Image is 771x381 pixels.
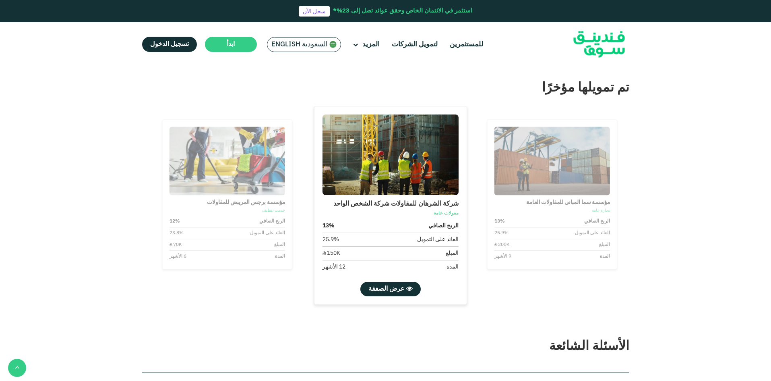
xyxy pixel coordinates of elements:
span: المزيد [362,41,380,48]
div: تجارة عامة [494,208,610,214]
div: العائد على التمويل [250,229,285,237]
div: ʢ 200K [494,241,509,248]
img: Logo [560,24,639,65]
div: 25.9% [322,235,339,244]
div: مقولات عامة [322,210,459,217]
a: سجل الآن [299,6,330,17]
div: ʢ 150K [322,249,340,258]
div: 23.8% [169,229,184,237]
a: تسجيل الدخول [142,37,197,52]
img: Business Image [494,127,610,195]
img: SA Flag [329,41,337,48]
div: المبلغ [274,241,285,248]
a: لتمويل الشركات [390,38,440,51]
div: ʢ 70K [169,241,182,248]
div: 12 الأشهر [322,263,345,271]
div: المدة [446,263,459,271]
div: مؤسسة سما المباني للمقاولات العامة [494,199,610,207]
strong: 13% [494,218,504,225]
div: شركة الشرهان للمقاولات شركة الشخص الواحد [322,199,459,209]
strong: الربح الصافي [259,218,285,225]
div: المبلغ [446,249,459,258]
div: المبلغ [599,241,610,248]
div: 6 الأشهر [169,253,186,260]
img: Business Image [322,115,459,195]
div: المدة [599,253,610,260]
div: 9 الأشهر [494,253,511,260]
strong: 13% [322,222,335,230]
a: للمستثمرين [448,38,485,51]
strong: الربح الصافي [428,222,459,230]
span: عرض الصفقة [368,286,405,292]
div: خدمت تنظيف [169,208,285,214]
img: Business Image [169,127,285,195]
div: استثمر في الائتمان الخاص وحقق عوائد تصل إلى 23%* [333,6,472,16]
div: مؤسسة برجس المريبض للمقاولات [169,199,285,207]
span: ابدأ [227,41,235,47]
div: العائد على التمويل [417,235,459,244]
span: تم تمويلها مؤخرًا [542,82,629,94]
strong: 12% [169,218,180,225]
div: العائد على التمويل [575,229,610,237]
div: المدة [275,253,285,260]
span: السعودية English [271,40,328,49]
span: تسجيل الدخول [150,41,189,47]
span: الأسئلة الشائعة [549,340,629,353]
div: 25.9% [494,229,508,237]
strong: الربح الصافي [584,218,610,225]
button: back [8,359,26,377]
a: عرض الصفقة [360,282,421,296]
